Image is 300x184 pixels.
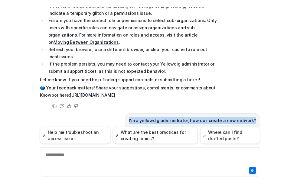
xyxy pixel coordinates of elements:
[54,40,119,45] a: Moving Between Organizations
[47,46,217,60] li: Refresh your browser, use a different browser, or clear your cache to rule out local issues.
[70,92,115,98] a: [URL][DOMAIN_NAME]
[40,84,217,99] p: 🗳️ Your feedback matters! Share your suggestions, compliments, or comments about Knowbot here:
[113,127,198,144] button: What are the best practices for creating topics?
[47,2,217,17] li: If the field remains blank after clicking on "College of Engineering," it could indicate a tempor...
[40,127,110,144] button: Help me troubleshoot an access issue.
[47,60,217,75] li: If the problem persists, you may need to contact your Yellowdig administrator or submit a support...
[40,76,217,83] p: Let me know if you need help finding support contacts or submitting a ticket!
[200,127,260,144] button: Where can I find drafted posts?
[129,117,256,124] p: I'm a yellowdig administrator, how do i create a new network?
[47,17,217,46] li: Ensure you have the correct role or permissions to select sub-organizations. Only users with spec...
